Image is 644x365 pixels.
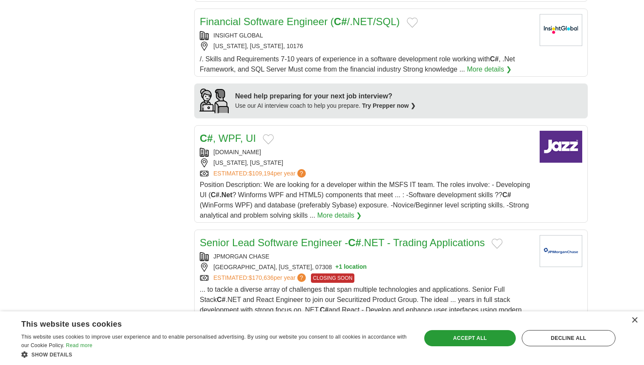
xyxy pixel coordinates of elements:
[320,306,328,313] strong: C#
[200,55,515,73] span: /. Skills and Requirements 7-10 years of experience in a software development role working with ,...
[407,17,418,28] button: Add to favorite jobs
[200,286,522,324] span: ... to tackle a diverse array of challenges that span multiple technologies and applications. Sen...
[21,316,388,329] div: This website uses cookies
[297,273,306,282] span: ?
[200,16,400,27] a: Financial Software Engineer (C#/.NET/SQL)
[200,132,256,144] a: C#, WPF, UI
[297,169,306,178] span: ?
[631,317,638,324] div: Close
[66,342,92,348] a: Read more, opens a new window
[211,191,233,198] strong: C#.Net
[335,263,367,272] button: +1 location
[235,91,416,101] div: Need help preparing for your next job interview?
[200,132,213,144] strong: C#
[540,235,582,267] img: JPMorgan Chase logo
[21,334,407,348] span: This website uses cookies to improve user experience and to enable personalised advertising. By u...
[200,158,533,167] div: [US_STATE], [US_STATE]
[213,253,269,260] a: JPMORGAN CHASE
[540,14,582,46] img: Insight Global logo
[362,102,416,109] a: Try Prepper now ❯
[492,239,503,249] button: Add to favorite jobs
[235,101,416,110] div: Use our AI interview coach to help you prepare.
[317,210,362,221] a: More details ❯
[200,148,533,157] div: [DOMAIN_NAME]
[213,273,308,283] a: ESTIMATED:$170,636per year?
[249,274,273,281] span: $170,636
[490,55,498,63] strong: C#
[200,42,533,51] div: [US_STATE], [US_STATE], 10176
[21,350,409,359] div: Show details
[311,273,355,283] span: CLOSING SOON
[213,169,308,178] a: ESTIMATED:$109,194per year?
[200,237,485,248] a: Senior Lead Software Engineer -C#.NET - Trading Applications
[334,16,347,27] strong: C#
[502,191,511,198] strong: C#
[200,263,533,272] div: [GEOGRAPHIC_DATA], [US_STATE], 07308
[424,330,515,346] div: Accept all
[263,134,274,144] button: Add to favorite jobs
[522,330,615,346] div: Decline all
[540,131,582,163] img: Company logo
[200,181,530,219] span: Position Description: We are looking for a developer within the MSFS IT team. The roles involve: ...
[32,352,72,358] span: Show details
[335,263,339,272] span: +
[348,237,361,248] strong: C#
[217,296,225,303] strong: C#
[467,64,512,75] a: More details ❯
[249,170,273,177] span: $109,194
[213,32,263,39] a: INSIGHT GLOBAL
